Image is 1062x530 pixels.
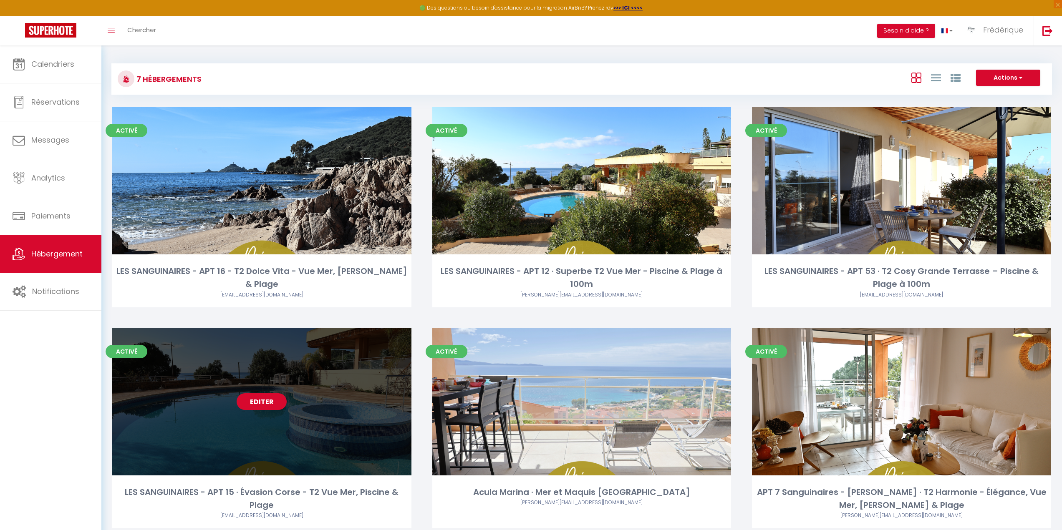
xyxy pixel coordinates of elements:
[951,70,961,84] a: Vue par Groupe
[752,265,1051,291] div: LES SANGUINAIRES - APT 53 · T2 Cosy Grande Terrasse – Piscine & Plage à 100m
[432,499,732,507] div: Airbnb
[959,16,1034,45] a: ... Frédérique
[112,512,411,520] div: Airbnb
[32,286,79,296] span: Notifications
[1042,25,1053,36] img: logout
[877,24,935,38] button: Besoin d'aide ?
[426,124,467,137] span: Activé
[31,211,71,221] span: Paiements
[745,124,787,137] span: Activé
[432,486,732,499] div: Acula Marina · Mer et Maquis [GEOGRAPHIC_DATA]
[976,70,1040,86] button: Actions
[31,97,80,107] span: Réservations
[426,345,467,358] span: Activé
[745,345,787,358] span: Activé
[983,25,1023,35] span: Frédérique
[31,59,74,69] span: Calendriers
[965,24,978,36] img: ...
[931,70,941,84] a: Vue en Liste
[432,265,732,291] div: LES SANGUINAIRES - APT 12 · Superbe T2 Vue Mer - Piscine & Plage à 100m
[25,23,76,38] img: Super Booking
[112,265,411,291] div: LES SANGUINAIRES - APT 16 - T2 Dolce Vita - Vue Mer, [PERSON_NAME] & Plage
[31,135,69,145] span: Messages
[911,70,921,84] a: Vue en Box
[752,291,1051,299] div: Airbnb
[31,249,83,259] span: Hébergement
[613,4,643,11] a: >>> ICI <<<<
[106,124,147,137] span: Activé
[432,291,732,299] div: Airbnb
[112,291,411,299] div: Airbnb
[134,70,202,88] h3: 7 Hébergements
[237,393,287,410] a: Editer
[127,25,156,34] span: Chercher
[752,512,1051,520] div: Airbnb
[106,345,147,358] span: Activé
[31,173,65,183] span: Analytics
[121,16,162,45] a: Chercher
[752,486,1051,512] div: APT 7 Sanguinaires - [PERSON_NAME] · T2 Harmonie - Élégance, Vue Mer, [PERSON_NAME] & Plage
[112,486,411,512] div: LES SANGUINAIRES - APT 15 · Évasion Corse - T2 Vue Mer, Piscine & Plage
